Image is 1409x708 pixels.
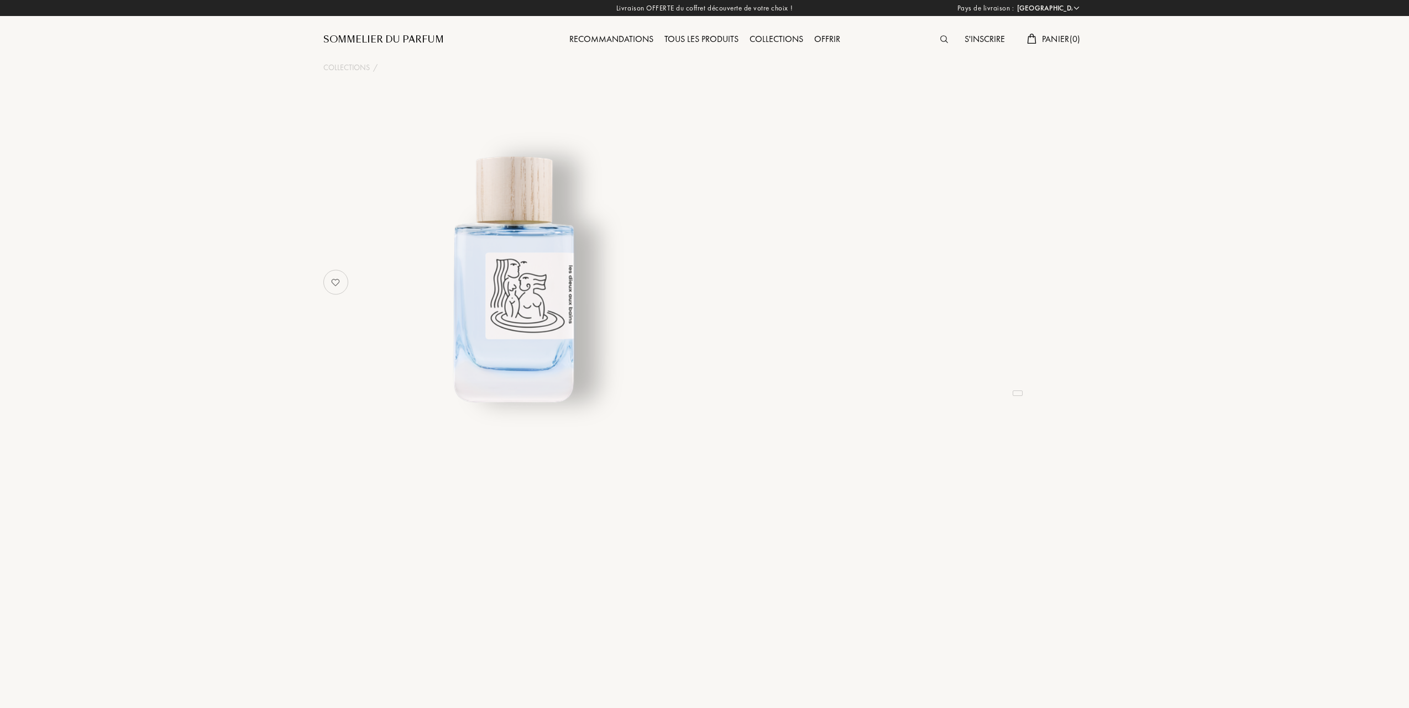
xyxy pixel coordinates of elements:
img: cart.svg [1027,34,1036,44]
img: undefined undefined [377,140,651,414]
img: arrow_w.png [1072,4,1081,12]
div: Recommandations [564,33,659,47]
a: Recommandations [564,33,659,45]
div: Offrir [809,33,846,47]
img: no_like_p.png [324,271,347,293]
a: Collections [744,33,809,45]
a: Sommelier du Parfum [323,33,444,46]
a: Offrir [809,33,846,45]
img: search_icn.svg [940,35,948,43]
span: Panier ( 0 ) [1042,33,1081,45]
div: Collections [744,33,809,47]
a: Collections [323,62,370,73]
div: S'inscrire [959,33,1010,47]
span: Pays de livraison : [957,3,1014,14]
a: S'inscrire [959,33,1010,45]
a: Tous les produits [659,33,744,45]
div: / [373,62,378,73]
div: Tous les produits [659,33,744,47]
